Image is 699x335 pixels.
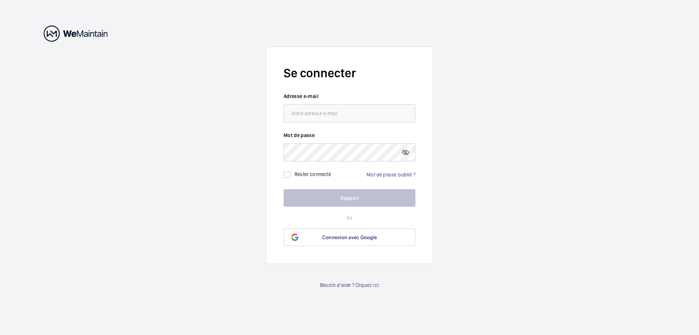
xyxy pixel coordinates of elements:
[367,172,415,178] a: Mot de passe oublié ?
[320,281,379,289] a: Besoin d'aide ? Cliquez ici
[340,195,359,201] font: Rapport
[322,234,377,240] font: Connexion avec Google
[284,66,356,80] font: Se connecter
[284,189,415,207] button: Rapport
[295,171,331,177] font: Rester connecté
[347,215,352,221] font: ou
[320,282,379,288] font: Besoin d'aide ? Cliquez ici
[284,104,415,122] input: Votre adresse e-mail
[284,93,319,99] font: Adresse e-mail
[284,132,315,138] font: Mot de passe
